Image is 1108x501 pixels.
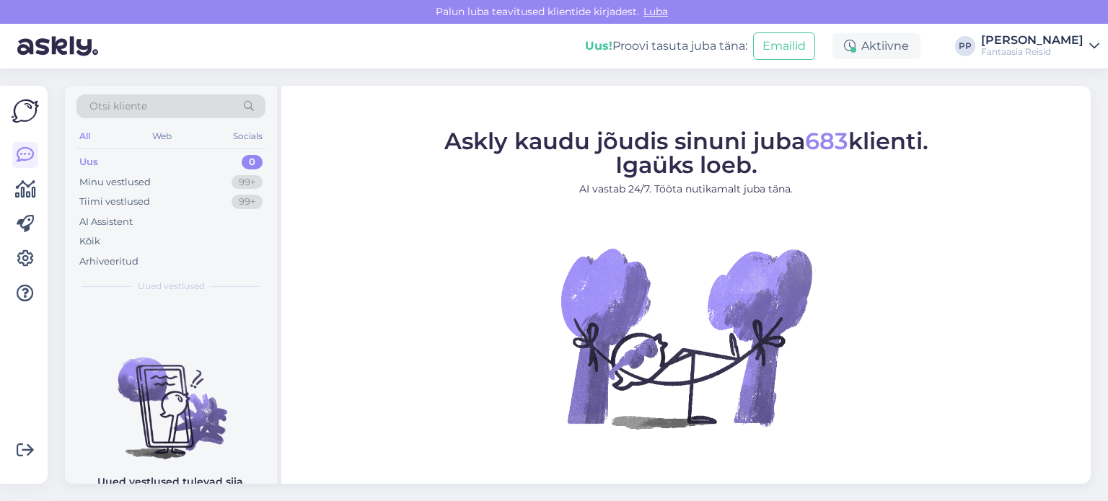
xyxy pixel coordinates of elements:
div: Aktiivne [832,33,920,59]
img: Askly Logo [12,97,39,125]
div: All [76,127,93,146]
div: Web [149,127,175,146]
span: Luba [639,5,672,18]
div: AI Assistent [79,215,133,229]
p: Uued vestlused tulevad siia. [97,474,245,489]
a: [PERSON_NAME]Fantaasia Reisid [981,35,1099,58]
div: Uus [79,155,98,169]
div: PP [955,36,975,56]
span: Otsi kliente [89,99,147,114]
b: Uus! [585,39,612,53]
img: No Chat active [556,208,816,467]
div: Kõik [79,234,100,249]
div: 99+ [232,175,263,190]
span: 683 [805,126,848,154]
div: Proovi tasuta juba täna: [585,37,747,55]
div: Fantaasia Reisid [981,46,1083,58]
p: AI vastab 24/7. Tööta nutikamalt juba täna. [444,181,928,196]
div: Socials [230,127,265,146]
div: Tiimi vestlused [79,195,150,209]
img: No chats [65,332,277,461]
div: 99+ [232,195,263,209]
span: Uued vestlused [138,280,205,293]
div: 0 [242,155,263,169]
div: Minu vestlused [79,175,151,190]
button: Emailid [753,32,815,60]
div: Arhiveeritud [79,254,138,269]
span: Askly kaudu jõudis sinuni juba klienti. Igaüks loeb. [444,126,928,178]
div: [PERSON_NAME] [981,35,1083,46]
